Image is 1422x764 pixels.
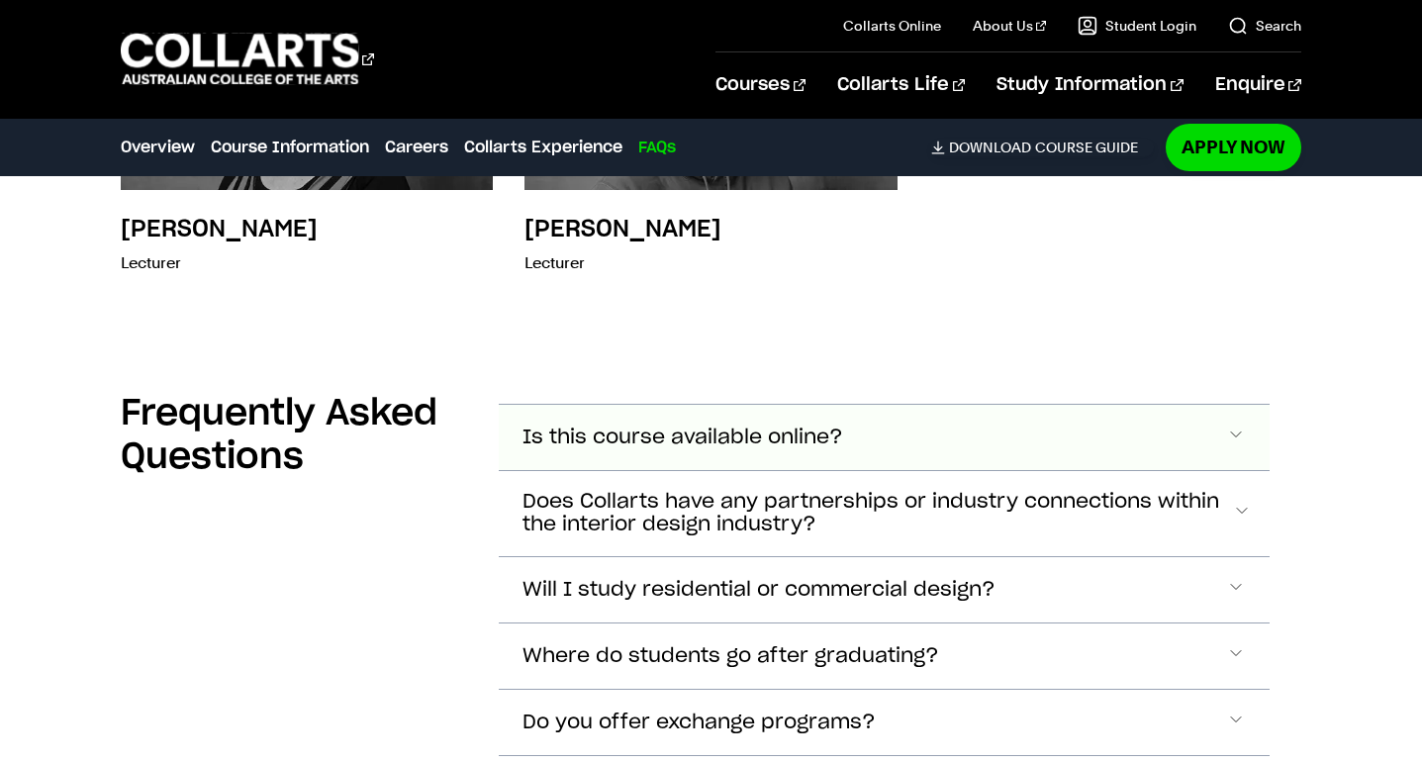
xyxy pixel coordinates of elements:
[638,136,676,159] a: FAQs
[843,16,941,36] a: Collarts Online
[931,139,1154,156] a: DownloadCourse Guide
[996,52,1183,118] a: Study Information
[499,557,1270,622] button: Will I study residential or commercial design?
[524,218,721,241] h3: [PERSON_NAME]
[522,427,843,449] span: Is this course available online?
[522,645,939,668] span: Where do students go after graduating?
[121,136,195,159] a: Overview
[499,623,1270,689] button: Where do students go after graduating?
[522,712,876,734] span: Do you offer exchange programs?
[121,392,467,479] h2: Frequently Asked Questions
[499,405,1270,470] button: Is this course available online?
[121,249,318,277] p: Lecturer
[1215,52,1301,118] a: Enquire
[464,136,622,159] a: Collarts Experience
[524,249,721,277] p: Lecturer
[121,31,374,87] div: Go to homepage
[499,471,1270,556] button: Does Collarts have any partnerships or industry connections within the interior design industry?
[715,52,806,118] a: Courses
[973,16,1046,36] a: About Us
[949,139,1031,156] span: Download
[211,136,369,159] a: Course Information
[499,690,1270,755] button: Do you offer exchange programs?
[121,218,318,241] h3: [PERSON_NAME]
[385,136,448,159] a: Careers
[1228,16,1301,36] a: Search
[1166,124,1301,170] a: Apply Now
[1078,16,1196,36] a: Student Login
[522,579,995,602] span: Will I study residential or commercial design?
[522,491,1231,536] span: Does Collarts have any partnerships or industry connections within the interior design industry?
[837,52,965,118] a: Collarts Life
